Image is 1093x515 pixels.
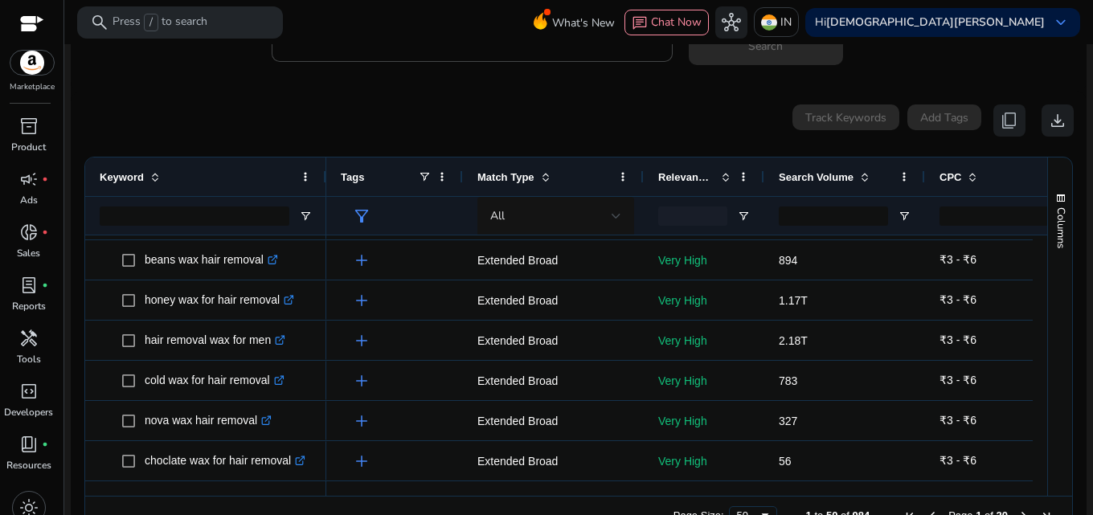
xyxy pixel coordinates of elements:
[779,374,797,387] span: 783
[477,325,629,358] p: Extended Broad
[477,365,629,398] p: Extended Broad
[552,9,615,37] span: What's New
[19,116,39,136] span: inventory_2
[658,244,750,277] p: Very High
[352,206,371,226] span: filter_alt
[144,14,158,31] span: /
[477,445,629,478] p: Extended Broad
[715,6,747,39] button: hub
[658,171,714,183] span: Relevance Score
[19,223,39,242] span: donut_small
[145,284,294,317] p: honey wax for hair removal
[780,8,792,36] p: IN
[145,243,278,276] p: beans wax hair removal
[761,14,777,31] img: in.svg
[737,210,750,223] button: Open Filter Menu
[939,206,1049,226] input: CPC Filter Input
[20,193,38,207] p: Ads
[42,282,48,288] span: fiber_manual_record
[939,333,976,346] span: ₹3 - ₹6
[352,331,371,350] span: add
[1051,13,1070,32] span: keyboard_arrow_down
[11,140,46,154] p: Product
[299,210,312,223] button: Open Filter Menu
[352,411,371,431] span: add
[939,253,976,266] span: ₹3 - ₹6
[42,229,48,235] span: fiber_manual_record
[722,13,741,32] span: hub
[352,371,371,390] span: add
[19,170,39,189] span: campaign
[19,329,39,348] span: handyman
[939,293,976,306] span: ₹3 - ₹6
[826,14,1045,30] b: [DEMOGRAPHIC_DATA][PERSON_NAME]
[19,276,39,295] span: lab_profile
[658,325,750,358] p: Very High
[658,284,750,317] p: Very High
[658,365,750,398] p: Very High
[145,324,285,357] p: hair removal wax for men
[779,171,854,183] span: Search Volume
[477,284,629,317] p: Extended Broad
[658,405,750,438] p: Very High
[939,414,976,427] span: ₹3 - ₹6
[100,206,289,226] input: Keyword Filter Input
[352,251,371,270] span: add
[779,254,797,267] span: 894
[145,404,272,437] p: nova wax hair removal
[17,246,40,260] p: Sales
[113,14,207,31] p: Press to search
[779,415,797,427] span: 327
[10,51,54,75] img: amazon.svg
[632,15,648,31] span: chat
[939,454,976,467] span: ₹3 - ₹6
[490,208,505,223] span: All
[352,452,371,471] span: add
[939,171,961,183] span: CPC
[12,299,46,313] p: Reports
[145,364,285,397] p: cold wax for hair removal
[1042,104,1074,137] button: download
[42,441,48,448] span: fiber_manual_record
[145,444,305,477] p: choclate wax for hair removal
[1054,207,1068,248] span: Columns
[779,455,792,468] span: 56
[19,382,39,401] span: code_blocks
[42,176,48,182] span: fiber_manual_record
[477,244,629,277] p: Extended Broad
[815,17,1045,28] p: Hi
[100,171,144,183] span: Keyword
[898,210,911,223] button: Open Filter Menu
[4,405,53,419] p: Developers
[779,334,808,347] span: 2.18T
[658,445,750,478] p: Very High
[779,294,808,307] span: 1.17T
[17,352,41,366] p: Tools
[939,374,976,386] span: ₹3 - ₹6
[477,405,629,438] p: Extended Broad
[624,10,709,35] button: chatChat Now
[10,81,55,93] p: Marketplace
[19,435,39,454] span: book_4
[779,206,888,226] input: Search Volume Filter Input
[477,171,534,183] span: Match Type
[352,291,371,310] span: add
[90,13,109,32] span: search
[651,14,702,30] span: Chat Now
[6,458,51,472] p: Resources
[1048,111,1067,130] span: download
[341,171,364,183] span: Tags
